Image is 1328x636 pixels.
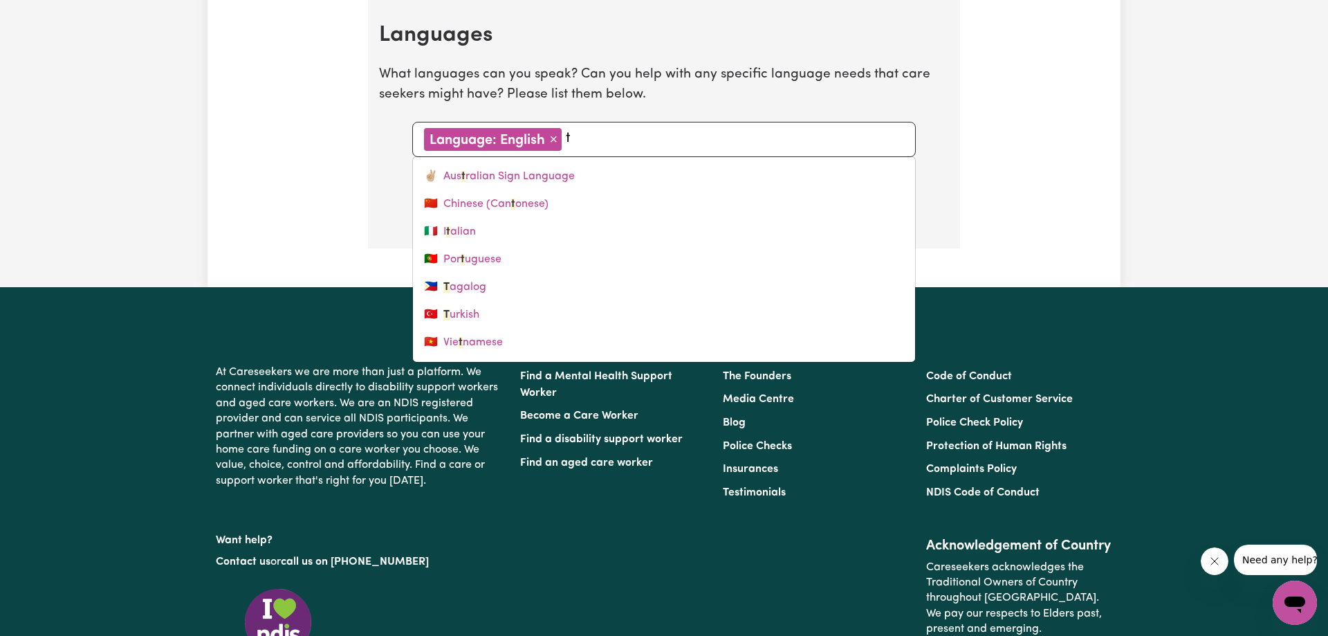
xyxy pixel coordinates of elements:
[413,273,915,301] a: Tagalog
[723,417,746,428] a: Blog
[413,163,915,190] a: Australian Sign Language
[520,434,683,445] a: Find a disability support worker
[723,371,791,382] a: The Founders
[459,337,463,348] mark: t
[926,394,1073,405] a: Charter of Customer Service
[926,464,1017,475] a: Complaints Policy
[443,309,450,320] mark: T
[520,410,638,421] a: Become a Care Worker
[413,329,915,356] a: Vietnamese
[723,464,778,475] a: Insurances
[216,527,504,548] p: Want help?
[446,226,450,237] mark: t
[545,128,562,150] button: Remove
[412,156,916,363] div: menu-options
[413,301,915,329] a: Turkish
[413,218,915,246] a: Italian
[424,307,438,323] span: 🇹🇷
[413,246,915,273] a: Portuguese
[379,65,949,105] p: What languages can you speak? Can you help with any specific language needs that care seekers mig...
[549,131,557,147] span: ×
[461,254,465,265] mark: t
[8,10,84,21] span: Need any help?
[216,556,270,567] a: Contact us
[520,457,653,469] a: Find an aged care worker
[926,417,1023,428] a: Police Check Policy
[443,282,450,293] mark: T
[424,128,562,151] div: Language: English
[424,334,438,351] span: 🇻🇳
[461,171,465,182] mark: t
[926,538,1112,554] h2: Acknowledgement of Country
[424,251,438,268] span: 🇵🇹
[424,168,438,185] span: ✌🏼
[424,224,438,240] span: 🇮🇹
[1234,545,1317,575] iframe: Message from company
[926,487,1040,498] a: NDIS Code of Conduct
[723,394,794,405] a: Media Centre
[379,22,949,48] h2: Languages
[723,487,786,498] a: Testimonials
[926,371,1012,382] a: Code of Conduct
[424,196,438,212] span: 🇨🇳
[1273,581,1317,625] iframe: Button to launch messaging window
[413,190,915,218] a: Chinese (Cantonese)
[216,549,504,575] p: or
[511,199,515,210] mark: t
[520,371,672,399] a: Find a Mental Health Support Worker
[723,441,792,452] a: Police Checks
[281,556,429,567] a: call us on [PHONE_NUMBER]
[424,279,438,296] span: 🇵🇭
[216,359,504,494] p: At Careseekers we are more than just a platform. We connect individuals directly to disability su...
[1201,547,1228,575] iframe: Close message
[926,441,1067,452] a: Protection of Human Rights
